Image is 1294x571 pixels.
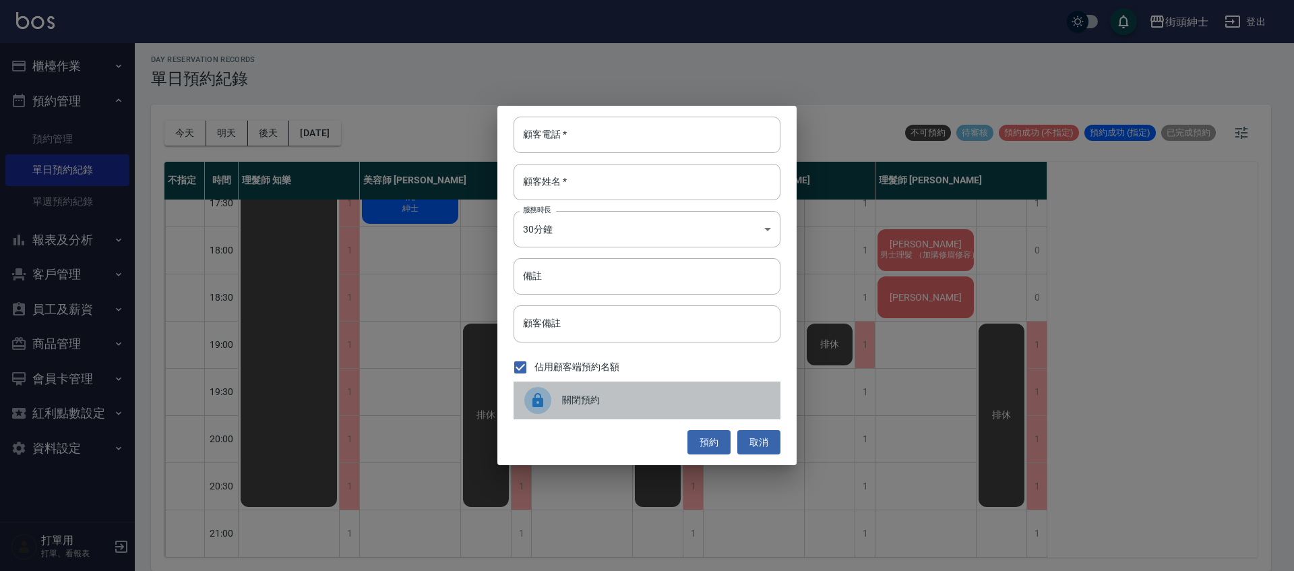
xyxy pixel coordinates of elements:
[534,360,619,374] span: 佔用顧客端預約名額
[514,211,780,247] div: 30分鐘
[514,382,780,419] div: 關閉預約
[737,430,780,455] button: 取消
[687,430,731,455] button: 預約
[562,393,770,407] span: 關閉預約
[523,205,551,215] label: 服務時長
